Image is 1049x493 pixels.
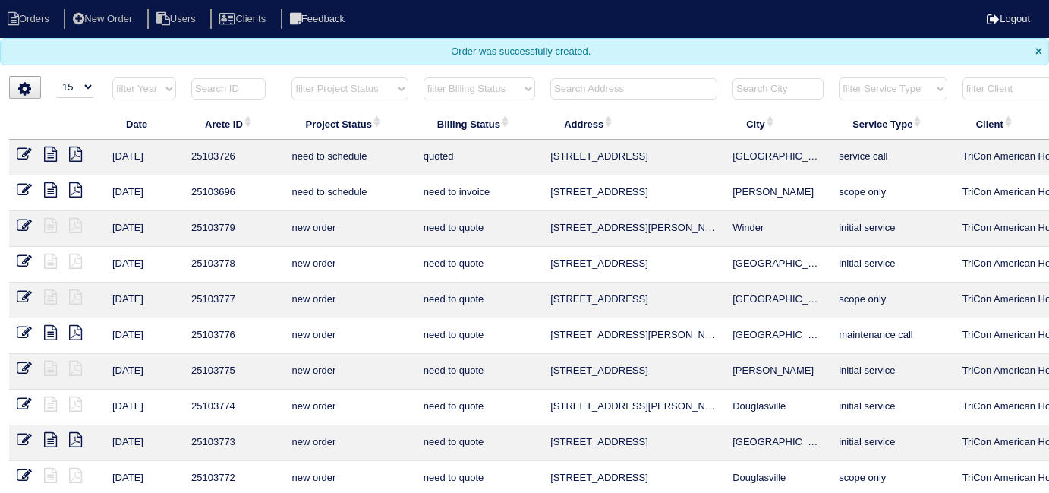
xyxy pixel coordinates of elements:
[1035,45,1042,58] span: Close
[284,247,415,283] td: new order
[105,318,184,354] td: [DATE]
[147,13,208,24] a: Users
[416,140,543,175] td: quoted
[725,140,831,175] td: [GEOGRAPHIC_DATA]
[543,425,725,461] td: [STREET_ADDRESS]
[64,13,144,24] a: New Order
[732,78,824,100] input: Search City
[284,175,415,211] td: need to schedule
[416,211,543,247] td: need to quote
[184,425,284,461] td: 25103773
[831,283,954,318] td: scope only
[210,9,278,30] li: Clients
[416,390,543,425] td: need to quote
[284,211,415,247] td: new order
[543,283,725,318] td: [STREET_ADDRESS]
[1035,45,1042,58] span: ×
[543,140,725,175] td: [STREET_ADDRESS]
[831,318,954,354] td: maintenance call
[284,318,415,354] td: new order
[284,140,415,175] td: need to schedule
[184,283,284,318] td: 25103777
[831,425,954,461] td: initial service
[184,318,284,354] td: 25103776
[416,425,543,461] td: need to quote
[543,247,725,283] td: [STREET_ADDRESS]
[210,13,278,24] a: Clients
[725,247,831,283] td: [GEOGRAPHIC_DATA]
[105,108,184,140] th: Date
[147,9,208,30] li: Users
[725,108,831,140] th: City: activate to sort column ascending
[416,318,543,354] td: need to quote
[105,211,184,247] td: [DATE]
[416,247,543,283] td: need to quote
[284,354,415,390] td: new order
[543,108,725,140] th: Address: activate to sort column ascending
[184,354,284,390] td: 25103775
[725,175,831,211] td: [PERSON_NAME]
[831,390,954,425] td: initial service
[543,390,725,425] td: [STREET_ADDRESS][PERSON_NAME]
[543,175,725,211] td: [STREET_ADDRESS]
[725,390,831,425] td: Douglasville
[543,211,725,247] td: [STREET_ADDRESS][PERSON_NAME]
[184,211,284,247] td: 25103779
[284,390,415,425] td: new order
[831,247,954,283] td: initial service
[725,211,831,247] td: Winder
[105,425,184,461] td: [DATE]
[831,175,954,211] td: scope only
[831,354,954,390] td: initial service
[105,175,184,211] td: [DATE]
[725,318,831,354] td: [GEOGRAPHIC_DATA]
[987,13,1030,24] a: Logout
[184,140,284,175] td: 25103726
[416,354,543,390] td: need to quote
[105,140,184,175] td: [DATE]
[416,175,543,211] td: need to invoice
[184,108,284,140] th: Arete ID: activate to sort column ascending
[184,390,284,425] td: 25103774
[191,78,266,100] input: Search ID
[416,108,543,140] th: Billing Status: activate to sort column ascending
[184,175,284,211] td: 25103696
[284,425,415,461] td: new order
[105,354,184,390] td: [DATE]
[831,140,954,175] td: service call
[831,108,954,140] th: Service Type: activate to sort column ascending
[543,354,725,390] td: [STREET_ADDRESS]
[831,211,954,247] td: initial service
[105,390,184,425] td: [DATE]
[105,247,184,283] td: [DATE]
[550,78,717,100] input: Search Address
[64,9,144,30] li: New Order
[725,354,831,390] td: [PERSON_NAME]
[284,108,415,140] th: Project Status: activate to sort column ascending
[725,425,831,461] td: [GEOGRAPHIC_DATA]
[281,9,357,30] li: Feedback
[105,283,184,318] td: [DATE]
[416,283,543,318] td: need to quote
[543,318,725,354] td: [STREET_ADDRESS][PERSON_NAME][PERSON_NAME]
[184,247,284,283] td: 25103778
[725,283,831,318] td: [GEOGRAPHIC_DATA]
[284,283,415,318] td: new order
